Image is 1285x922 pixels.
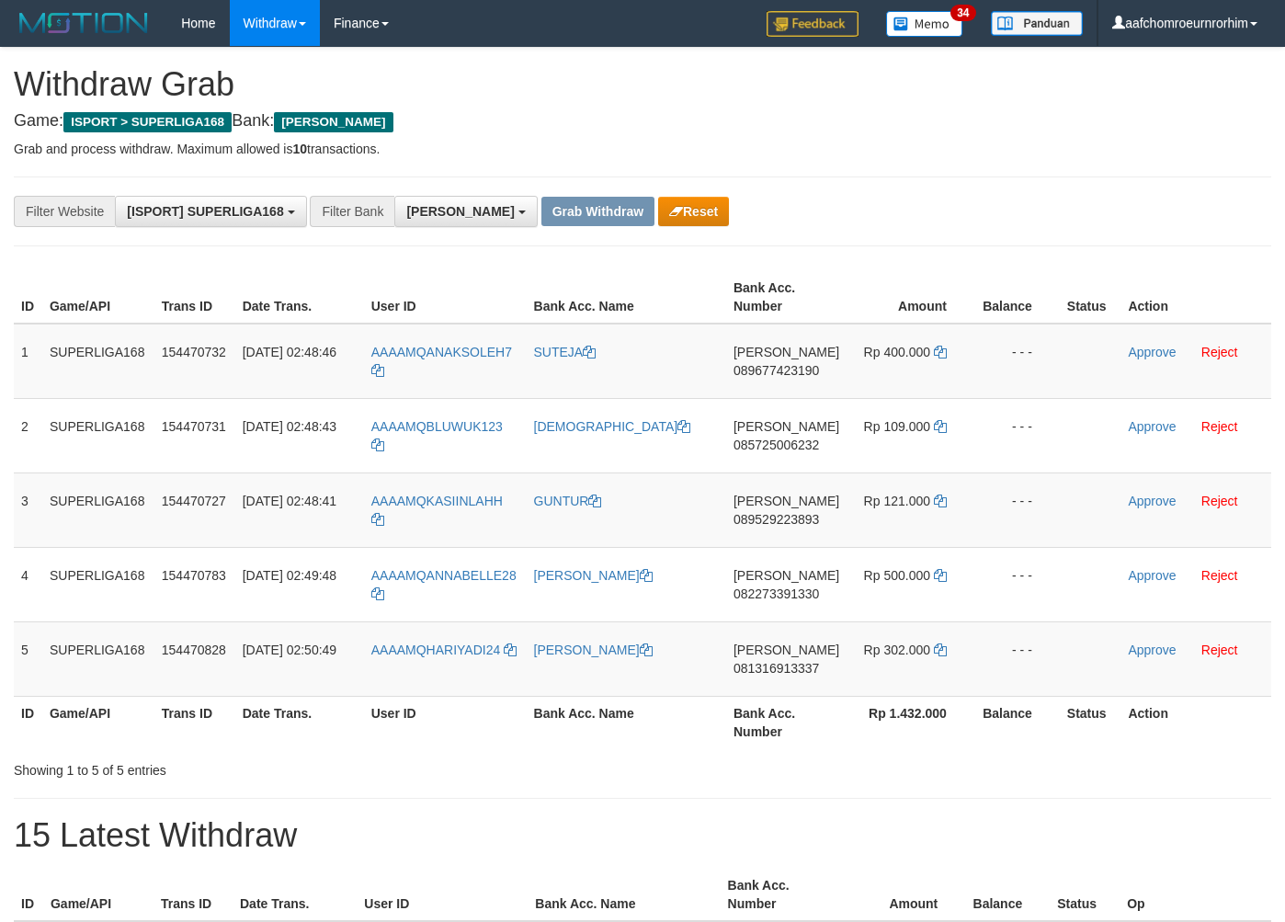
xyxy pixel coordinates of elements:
a: Approve [1128,345,1176,359]
a: Approve [1128,568,1176,583]
a: Copy 500000 to clipboard [934,568,947,583]
td: - - - [974,547,1060,621]
th: Date Trans. [233,869,357,921]
td: SUPERLIGA168 [42,547,154,621]
th: Bank Acc. Name [527,696,726,748]
span: 154470828 [162,643,226,657]
h4: Game: Bank: [14,112,1271,131]
a: AAAAMQANAKSOLEH7 [371,345,512,378]
td: 5 [14,621,42,696]
span: AAAAMQANNABELLE28 [371,568,517,583]
img: panduan.png [991,11,1083,36]
button: Reset [658,197,729,226]
button: [ISPORT] SUPERLIGA168 [115,196,306,227]
th: Rp 1.432.000 [847,696,974,748]
span: Copy 089529223893 to clipboard [733,512,819,527]
span: [DATE] 02:48:43 [243,419,336,434]
th: ID [14,869,43,921]
span: [PERSON_NAME] [733,419,839,434]
td: - - - [974,324,1060,399]
span: 154470732 [162,345,226,359]
span: AAAAMQBLUWUK123 [371,419,503,434]
td: 3 [14,472,42,547]
span: Copy 082273391330 to clipboard [733,586,819,601]
td: 4 [14,547,42,621]
span: 154470783 [162,568,226,583]
th: Balance [965,869,1050,921]
button: [PERSON_NAME] [394,196,537,227]
a: [DEMOGRAPHIC_DATA] [534,419,691,434]
span: [DATE] 02:48:46 [243,345,336,359]
td: SUPERLIGA168 [42,398,154,472]
h1: Withdraw Grab [14,66,1271,103]
span: ISPORT > SUPERLIGA168 [63,112,232,132]
td: SUPERLIGA168 [42,621,154,696]
th: User ID [364,696,527,748]
th: Date Trans. [235,696,364,748]
a: AAAAMQHARIYADI24 [371,643,517,657]
th: ID [14,696,42,748]
th: Date Trans. [235,271,364,324]
span: Rp 109.000 [864,419,930,434]
a: AAAAMQANNABELLE28 [371,568,517,601]
span: Rp 302.000 [864,643,930,657]
a: Copy 109000 to clipboard [934,419,947,434]
a: Reject [1201,643,1238,657]
th: Trans ID [154,696,235,748]
td: SUPERLIGA168 [42,472,154,547]
th: Status [1060,696,1121,748]
td: 1 [14,324,42,399]
a: Reject [1201,568,1238,583]
th: Balance [974,271,1060,324]
a: SUTEJA [534,345,597,359]
th: Balance [974,696,1060,748]
a: AAAAMQKASIINLAHH [371,494,503,527]
div: Filter Website [14,196,115,227]
h1: 15 Latest Withdraw [14,817,1271,854]
span: [DATE] 02:50:49 [243,643,336,657]
span: [DATE] 02:48:41 [243,494,336,508]
th: Amount [841,869,966,921]
th: Action [1120,696,1271,748]
img: Button%20Memo.svg [886,11,963,37]
span: Copy 081316913337 to clipboard [733,661,819,676]
span: [DATE] 02:49:48 [243,568,336,583]
a: Copy 302000 to clipboard [934,643,947,657]
th: Bank Acc. Number [726,696,847,748]
span: [PERSON_NAME] [733,494,839,508]
a: [PERSON_NAME] [534,643,653,657]
th: Bank Acc. Name [527,271,726,324]
img: MOTION_logo.png [14,9,154,37]
td: - - - [974,398,1060,472]
th: Status [1050,869,1120,921]
a: AAAAMQBLUWUK123 [371,419,503,452]
strong: 10 [292,142,307,156]
span: Rp 500.000 [864,568,930,583]
p: Grab and process withdraw. Maximum allowed is transactions. [14,140,1271,158]
th: Game/API [43,869,154,921]
span: 34 [950,5,975,21]
th: Game/API [42,271,154,324]
a: GUNTUR [534,494,602,508]
th: Amount [847,271,974,324]
span: Rp 400.000 [864,345,930,359]
th: Bank Acc. Number [721,869,841,921]
a: Copy 400000 to clipboard [934,345,947,359]
a: Approve [1128,419,1176,434]
span: Copy 089677423190 to clipboard [733,363,819,378]
a: Reject [1201,494,1238,508]
span: AAAAMQKASIINLAHH [371,494,503,508]
th: Bank Acc. Name [528,869,720,921]
th: Bank Acc. Number [726,271,847,324]
span: [PERSON_NAME] [733,345,839,359]
div: Filter Bank [310,196,394,227]
th: ID [14,271,42,324]
th: Status [1060,271,1121,324]
a: Copy 121000 to clipboard [934,494,947,508]
div: Showing 1 to 5 of 5 entries [14,754,522,780]
span: AAAAMQANAKSOLEH7 [371,345,512,359]
th: Trans ID [154,869,233,921]
td: - - - [974,621,1060,696]
span: [ISPORT] SUPERLIGA168 [127,204,283,219]
td: - - - [974,472,1060,547]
